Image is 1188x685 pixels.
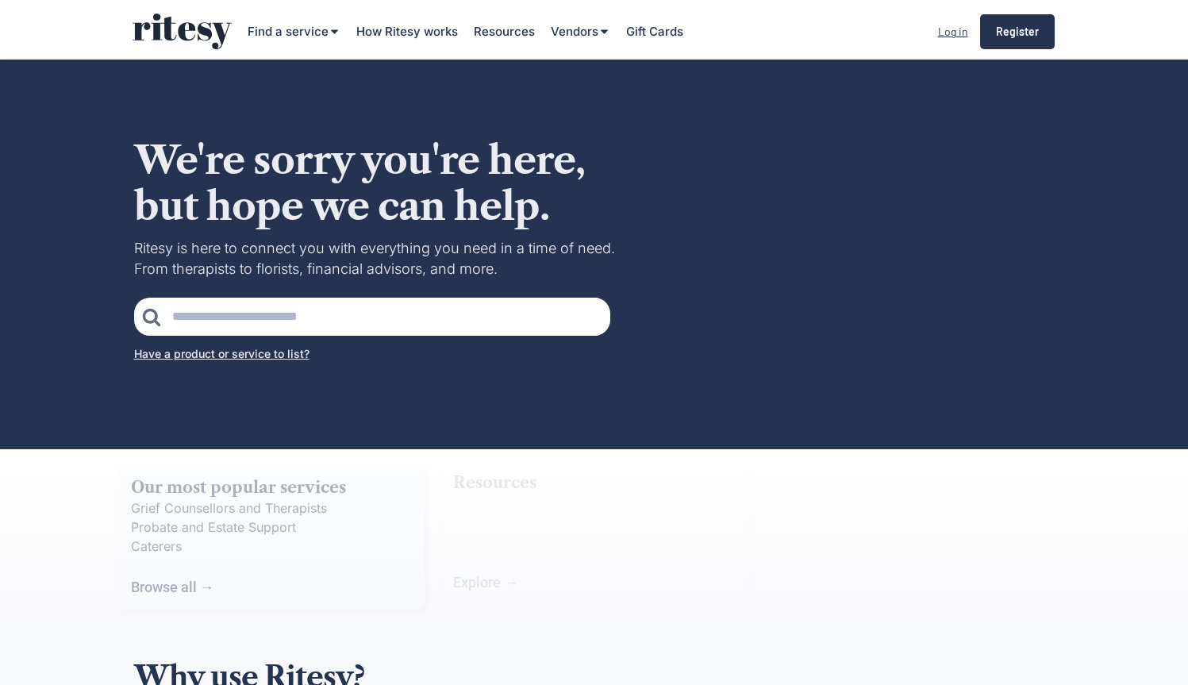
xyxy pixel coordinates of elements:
[356,23,458,40] div: How Ritesy works
[131,576,413,596] div: Browse all →
[134,137,721,229] h3: We're sorry you're here, but hope we can help.
[131,498,413,518] h3: Grief Counsellors and Therapists
[131,518,413,537] h3: Probate and Estate Support
[737,117,1055,392] img: yH5BAEAAAAALAAAAAABAAEAAAIBRAA7
[134,342,715,366] button: Have a product or service to list?
[453,471,735,494] div: Resources
[131,537,413,556] h3: Caterers
[626,23,683,40] div: Gift Cards
[938,22,968,41] div: Log in
[131,476,413,498] h3: Our most popular services
[248,23,329,40] div: Find a service
[551,23,598,40] div: Vendors
[133,13,232,49] img: ritesy-logo-colour%403x%20%281%29.svg
[134,238,650,278] h1: Ritesy is here to connect you with everything you need in a time of need. From therapists to flor...
[474,23,535,40] div: Resources
[980,14,1055,49] button: Register
[453,572,735,592] div: Explore →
